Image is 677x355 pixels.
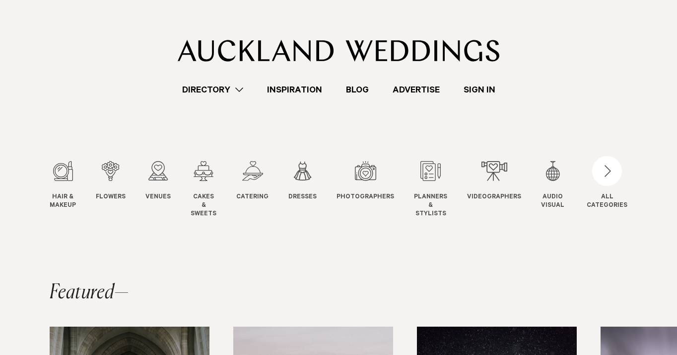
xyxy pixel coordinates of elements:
a: Directory [170,83,255,96]
a: Planners & Stylists [414,161,447,218]
a: Advertise [381,83,452,96]
span: Videographers [467,193,521,202]
swiper-slide: 6 / 12 [288,161,337,218]
swiper-slide: 7 / 12 [337,161,414,218]
swiper-slide: 3 / 12 [145,161,191,218]
span: Venues [145,193,171,202]
img: Auckland Weddings Logo [178,40,500,62]
swiper-slide: 1 / 12 [50,161,96,218]
div: ALL CATEGORIES [587,193,627,210]
a: Flowers [96,161,126,202]
a: Blog [334,83,381,96]
span: Cakes & Sweets [191,193,216,218]
a: Venues [145,161,171,202]
a: Audio Visual [541,161,564,210]
span: Flowers [96,193,126,202]
swiper-slide: 8 / 12 [414,161,467,218]
span: Dresses [288,193,317,202]
a: Videographers [467,161,521,202]
span: Planners & Stylists [414,193,447,218]
span: Catering [236,193,269,202]
h2: Featured [50,283,129,303]
a: Cakes & Sweets [191,161,216,218]
swiper-slide: 4 / 12 [191,161,236,218]
span: Hair & Makeup [50,193,76,210]
swiper-slide: 9 / 12 [467,161,541,218]
button: ALLCATEGORIES [587,161,627,208]
a: Photographers [337,161,394,202]
a: Inspiration [255,83,334,96]
span: Photographers [337,193,394,202]
a: Catering [236,161,269,202]
swiper-slide: 5 / 12 [236,161,288,218]
span: Audio Visual [541,193,564,210]
a: Sign In [452,83,507,96]
a: Dresses [288,161,317,202]
swiper-slide: 10 / 12 [541,161,584,218]
a: Hair & Makeup [50,161,76,210]
swiper-slide: 2 / 12 [96,161,145,218]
